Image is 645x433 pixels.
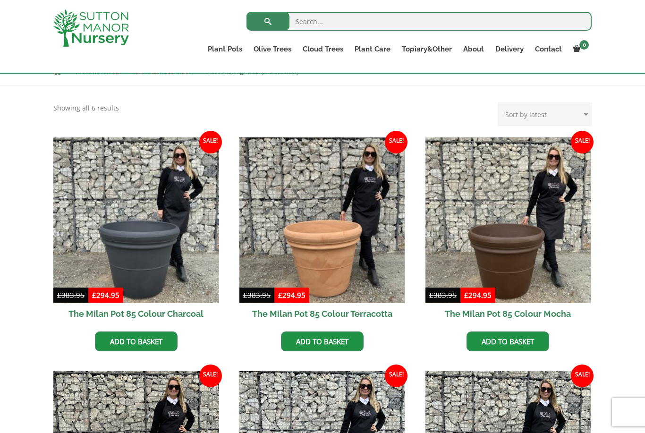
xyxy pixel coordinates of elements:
[53,102,119,114] p: Showing all 6 results
[243,290,271,300] bdi: 383.95
[239,137,405,324] a: Sale! The Milan Pot 85 Colour Terracotta
[425,137,591,303] img: The Milan Pot 85 Colour Mocha
[246,12,592,31] input: Search...
[278,290,306,300] bdi: 294.95
[248,42,297,56] a: Olive Trees
[53,9,129,47] img: logo
[92,290,119,300] bdi: 294.95
[458,42,490,56] a: About
[239,137,405,303] img: The Milan Pot 85 Colour Terracotta
[571,131,594,153] span: Sale!
[385,131,407,153] span: Sale!
[579,40,589,50] span: 0
[490,42,529,56] a: Delivery
[53,68,592,75] nav: Breadcrumbs
[199,365,222,387] span: Sale!
[571,365,594,387] span: Sale!
[349,42,396,56] a: Plant Care
[199,131,222,153] span: Sale!
[243,290,247,300] span: £
[297,42,349,56] a: Cloud Trees
[568,42,592,56] a: 0
[464,290,492,300] bdi: 294.95
[467,331,549,351] a: Add to basket: “The Milan Pot 85 Colour Mocha”
[57,290,85,300] bdi: 383.95
[498,102,592,126] select: Shop order
[429,290,457,300] bdi: 383.95
[53,303,219,324] h2: The Milan Pot 85 Colour Charcoal
[57,290,61,300] span: £
[202,42,248,56] a: Plant Pots
[281,331,364,351] a: Add to basket: “The Milan Pot 85 Colour Terracotta”
[429,290,433,300] span: £
[464,290,468,300] span: £
[385,365,407,387] span: Sale!
[529,42,568,56] a: Contact
[425,137,591,324] a: Sale! The Milan Pot 85 Colour Mocha
[92,290,96,300] span: £
[278,290,282,300] span: £
[95,331,178,351] a: Add to basket: “The Milan Pot 85 Colour Charcoal”
[425,303,591,324] h2: The Milan Pot 85 Colour Mocha
[396,42,458,56] a: Topiary&Other
[53,137,219,303] img: The Milan Pot 85 Colour Charcoal
[53,137,219,324] a: Sale! The Milan Pot 85 Colour Charcoal
[239,303,405,324] h2: The Milan Pot 85 Colour Terracotta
